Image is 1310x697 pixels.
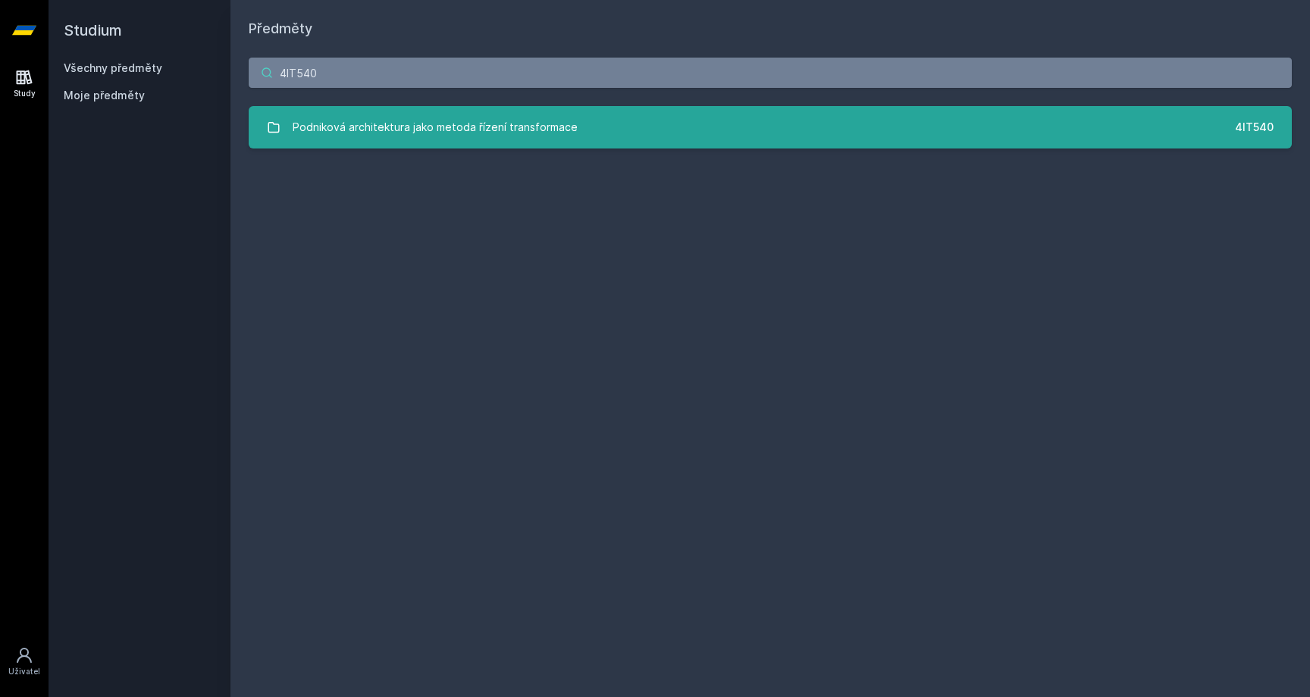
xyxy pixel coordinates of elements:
[293,112,578,142] div: Podniková architektura jako metoda řízení transformace
[14,88,36,99] div: Study
[249,18,1292,39] h1: Předměty
[8,666,40,677] div: Uživatel
[1235,120,1274,135] div: 4IT540
[249,106,1292,148] a: Podniková architektura jako metoda řízení transformace 4IT540
[249,58,1292,88] input: Název nebo ident předmětu…
[3,61,45,107] a: Study
[64,88,145,103] span: Moje předměty
[64,61,162,74] a: Všechny předměty
[3,639,45,685] a: Uživatel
